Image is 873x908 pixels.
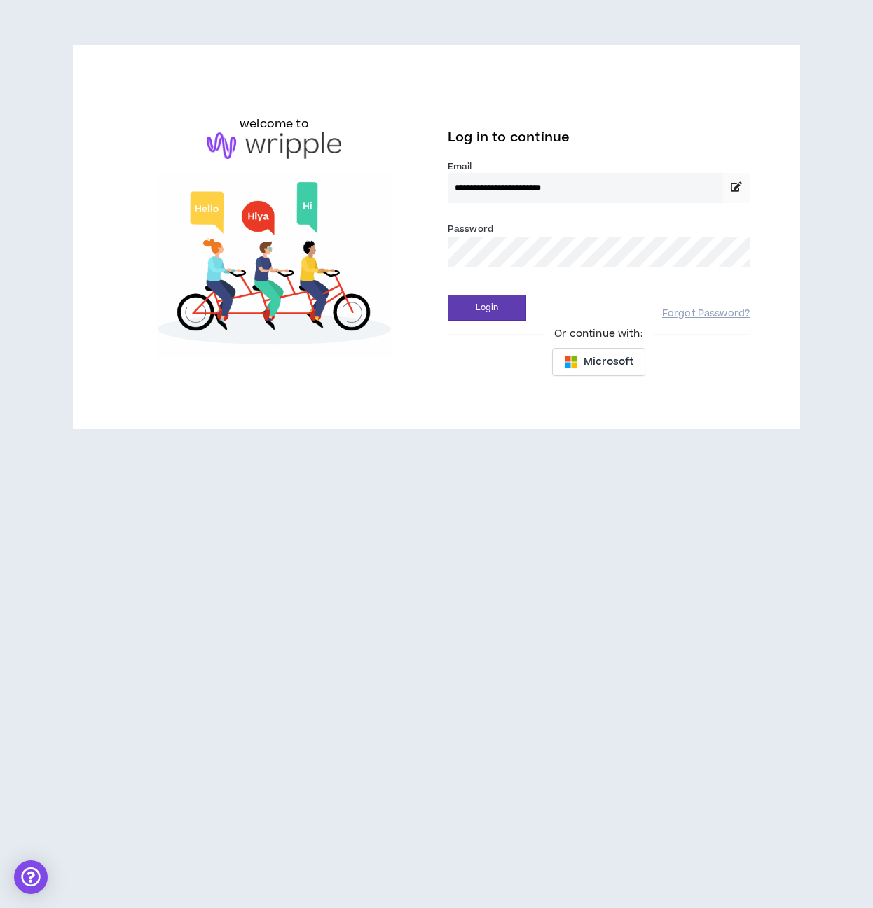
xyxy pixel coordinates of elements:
a: Forgot Password? [662,307,750,321]
img: logo-brand.png [207,132,341,159]
h6: welcome to [240,116,309,132]
span: Microsoft [584,354,633,370]
button: Login [448,295,526,321]
span: Log in to continue [448,129,570,146]
div: Open Intercom Messenger [14,860,48,894]
span: Or continue with: [544,326,652,342]
label: Email [448,160,750,173]
label: Password [448,223,493,235]
button: Microsoft [552,348,645,376]
img: Welcome to Wripple [123,173,425,358]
